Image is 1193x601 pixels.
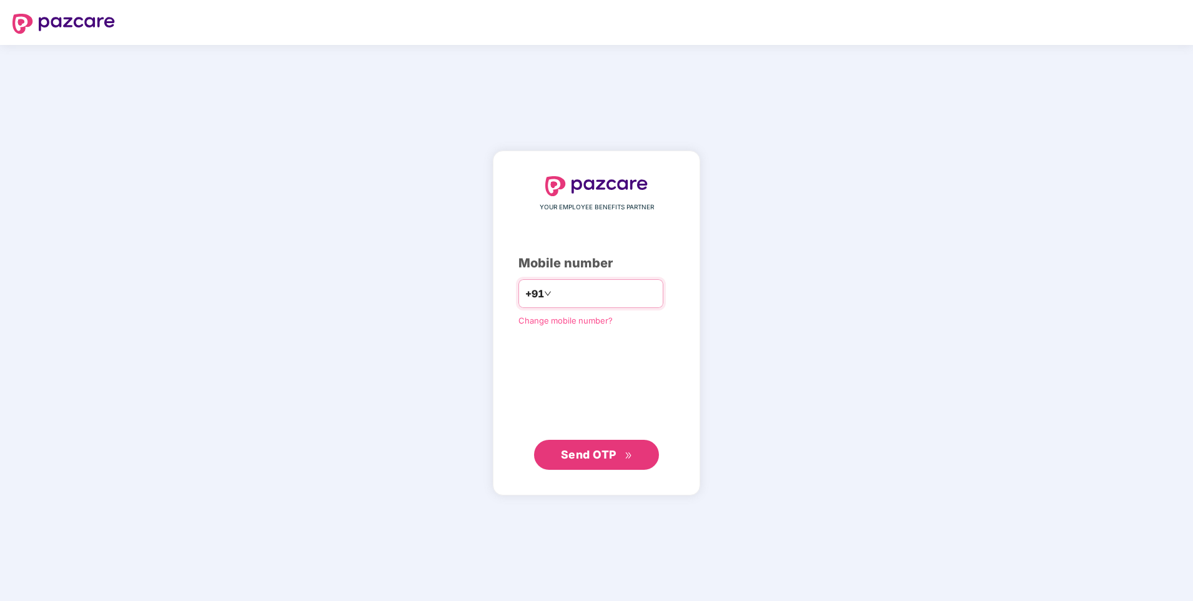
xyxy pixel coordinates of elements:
[625,452,633,460] span: double-right
[534,440,659,470] button: Send OTPdouble-right
[518,254,675,273] div: Mobile number
[518,315,613,325] a: Change mobile number?
[12,14,115,34] img: logo
[525,286,544,302] span: +91
[540,202,654,212] span: YOUR EMPLOYEE BENEFITS PARTNER
[545,176,648,196] img: logo
[561,448,616,461] span: Send OTP
[544,290,552,297] span: down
